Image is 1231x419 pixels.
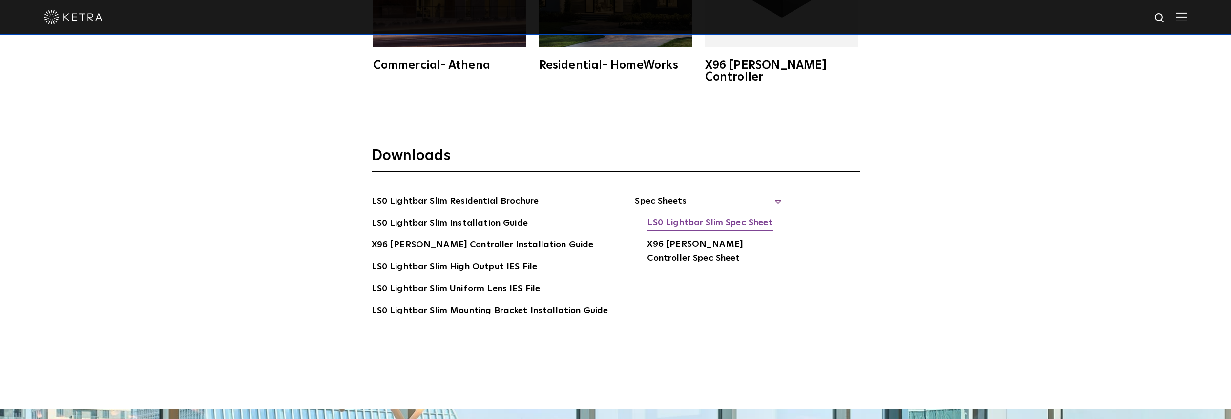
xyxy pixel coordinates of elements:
a: X96 [PERSON_NAME] Controller Spec Sheet [647,237,781,267]
img: ketra-logo-2019-white [44,10,103,24]
h3: Downloads [372,147,860,172]
div: Commercial- Athena [373,60,526,71]
div: X96 [PERSON_NAME] Controller [705,60,858,83]
img: Hamburger%20Nav.svg [1176,12,1187,21]
span: Spec Sheets [635,194,781,216]
a: X96 [PERSON_NAME] Controller Installation Guide [372,238,594,253]
a: LS0 Lightbar Slim High Output IES File [372,260,538,275]
a: LS0 Lightbar Slim Spec Sheet [647,216,772,231]
a: LS0 Lightbar Slim Installation Guide [372,216,528,232]
a: LS0 Lightbar Slim Uniform Lens IES File [372,282,541,297]
img: search icon [1154,12,1166,24]
a: LS0 Lightbar Slim Residential Brochure [372,194,539,210]
div: Residential- HomeWorks [539,60,692,71]
a: LS0 Lightbar Slim Mounting Bracket Installation Guide [372,304,608,319]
